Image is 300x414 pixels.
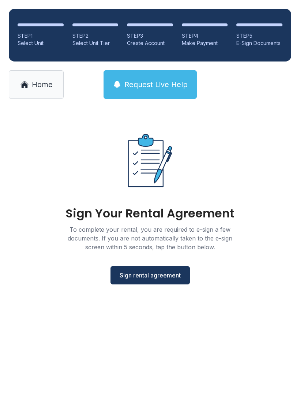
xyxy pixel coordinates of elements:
div: To complete your rental, you are required to e-sign a few documents. If you are not automatically... [59,225,241,251]
span: Home [32,79,53,90]
span: Sign rental agreement [120,271,181,280]
div: STEP 3 [127,32,173,40]
div: STEP 5 [236,32,282,40]
div: Make Payment [182,40,228,47]
span: Request Live Help [124,79,188,90]
div: Sign Your Rental Agreement [65,208,235,219]
div: E-Sign Documents [236,40,282,47]
div: Select Unit Tier [72,40,119,47]
div: STEP 1 [18,32,64,40]
div: Select Unit [18,40,64,47]
div: Create Account [127,40,173,47]
div: STEP 2 [72,32,119,40]
div: STEP 4 [182,32,228,40]
img: Rental agreement document illustration [112,122,188,199]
